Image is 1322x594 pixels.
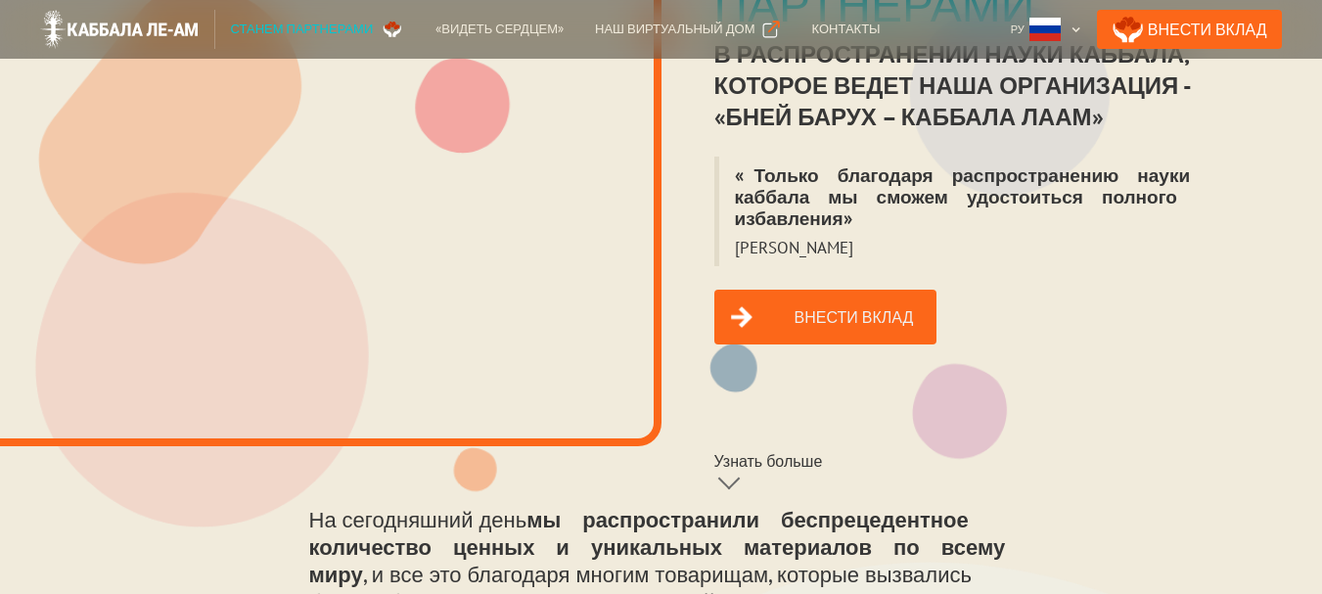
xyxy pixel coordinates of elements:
[811,20,880,39] div: Контакты
[435,20,564,39] div: «Видеть сердцем»
[579,10,796,49] a: Наш виртуальный дом
[1003,10,1089,49] div: Ру
[714,290,937,344] a: Внести вклад
[1097,10,1283,49] a: Внести Вклад
[420,10,579,49] a: «Видеть сердцем»
[231,20,374,39] div: Станем партнерами
[714,237,869,266] blockquote: [PERSON_NAME]
[714,451,823,471] div: Узнать больше
[714,157,1269,237] blockquote: «Только благодаря распространению науки каббала мы сможем удостоиться полного избавления»
[215,10,421,49] a: Станем партнерами
[595,20,754,39] div: Наш виртуальный дом
[796,10,895,49] a: Контакты
[714,39,1269,133] div: в распространении науки каббала, которое ведет наша организация - «Бней Барух – Каббала лаАм»
[714,450,937,501] a: Узнать больше
[1011,20,1025,39] div: Ру
[309,506,1006,588] strong: мы распространили беспрецедентное количество ценных и уникальных материалов по всему миру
